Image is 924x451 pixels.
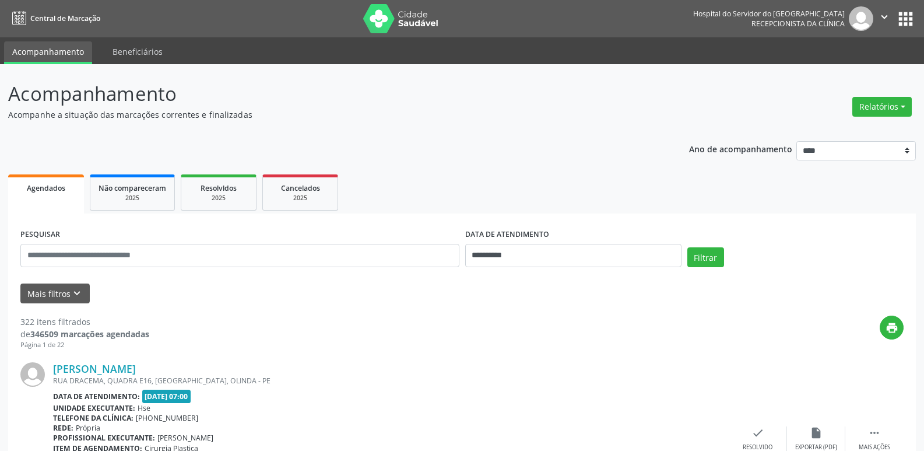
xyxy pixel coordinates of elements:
span: Agendados [27,183,65,193]
p: Acompanhe a situação das marcações correntes e finalizadas [8,109,644,121]
strong: 346509 marcações agendadas [30,328,149,340]
button: Mais filtroskeyboard_arrow_down [20,284,90,304]
img: img [849,6,873,31]
label: PESQUISAR [20,226,60,244]
b: Data de atendimento: [53,391,140,401]
button: Filtrar [687,247,724,267]
b: Profissional executante: [53,433,155,443]
div: 2025 [271,194,329,202]
a: Central de Marcação [8,9,100,28]
b: Unidade executante: [53,403,135,413]
i:  [868,426,881,439]
i: keyboard_arrow_down [71,287,83,300]
span: Resolvidos [201,183,237,193]
span: Não compareceram [99,183,166,193]
span: Central de Marcação [30,13,100,23]
span: Própria [76,423,100,433]
span: Hse [138,403,150,413]
div: 2025 [99,194,166,202]
button:  [873,6,895,31]
button: Relatórios [852,97,912,117]
a: Acompanhamento [4,41,92,64]
div: RUA DRACEMA, QUADRA E16, [GEOGRAPHIC_DATA], OLINDA - PE [53,376,729,386]
div: Hospital do Servidor do [GEOGRAPHIC_DATA] [693,9,845,19]
i: check [751,426,764,439]
div: de [20,328,149,340]
i:  [878,11,891,23]
div: Página 1 de 22 [20,340,149,350]
p: Ano de acompanhamento [689,141,792,156]
label: DATA DE ATENDIMENTO [465,226,549,244]
div: 2025 [189,194,248,202]
span: [DATE] 07:00 [142,390,191,403]
div: 322 itens filtrados [20,316,149,328]
i: insert_drive_file [810,426,823,439]
a: Beneficiários [104,41,171,62]
p: Acompanhamento [8,79,644,109]
b: Rede: [53,423,73,433]
button: print [880,316,904,340]
img: img [20,362,45,387]
b: Telefone da clínica: [53,413,133,423]
i: print [886,321,898,334]
button: apps [895,9,916,29]
span: Recepcionista da clínica [751,19,845,29]
span: Cancelados [281,183,320,193]
span: [PHONE_NUMBER] [136,413,198,423]
a: [PERSON_NAME] [53,362,136,375]
span: [PERSON_NAME] [157,433,213,443]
